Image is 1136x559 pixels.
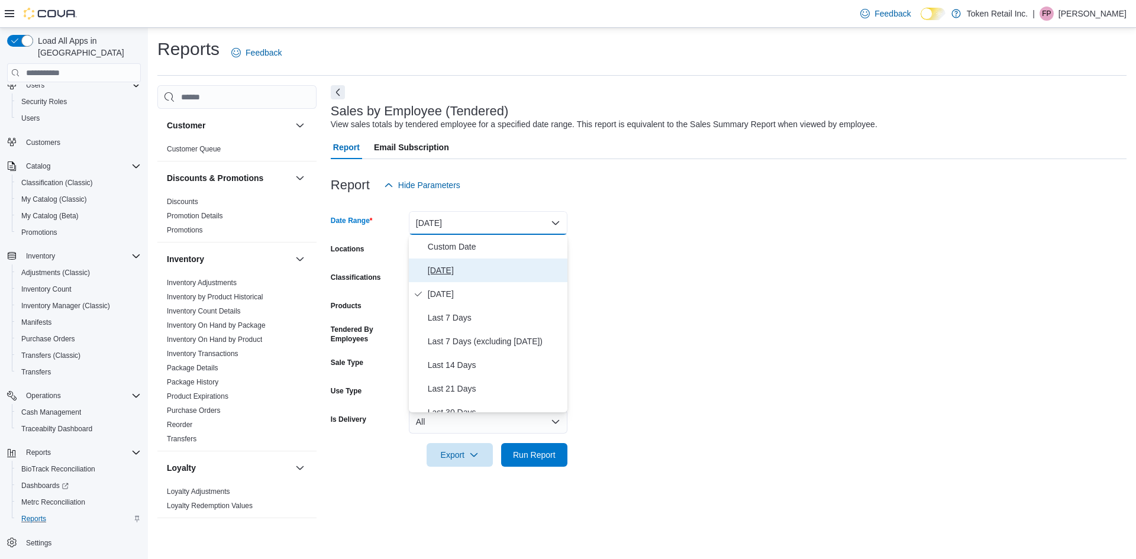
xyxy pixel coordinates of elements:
[12,314,146,331] button: Manifests
[21,249,141,263] span: Inventory
[21,536,56,550] a: Settings
[293,252,307,266] button: Inventory
[12,364,146,380] button: Transfers
[167,392,228,401] span: Product Expirations
[12,298,146,314] button: Inventory Manager (Classic)
[21,135,141,150] span: Customers
[17,315,141,329] span: Manifests
[17,365,56,379] a: Transfers
[21,78,141,92] span: Users
[21,389,66,403] button: Operations
[1058,7,1127,21] p: [PERSON_NAME]
[21,114,40,123] span: Users
[26,80,44,90] span: Users
[374,135,449,159] span: Email Subscription
[21,481,69,490] span: Dashboards
[167,226,203,234] a: Promotions
[26,448,51,457] span: Reports
[874,8,911,20] span: Feedback
[167,212,223,220] a: Promotion Details
[167,462,196,474] h3: Loyalty
[167,420,192,429] span: Reorder
[17,282,76,296] a: Inventory Count
[12,421,146,437] button: Traceabilty Dashboard
[167,144,221,154] span: Customer Queue
[17,479,141,493] span: Dashboards
[331,104,509,118] h3: Sales by Employee (Tendered)
[331,216,373,225] label: Date Range
[17,282,141,296] span: Inventory Count
[21,445,141,460] span: Reports
[21,228,57,237] span: Promotions
[12,175,146,191] button: Classification (Classic)
[21,159,141,173] span: Catalog
[17,348,85,363] a: Transfers (Classic)
[21,424,92,434] span: Traceabilty Dashboard
[12,264,146,281] button: Adjustments (Classic)
[1040,7,1054,21] div: Fetima Perkins
[167,434,196,444] span: Transfers
[26,538,51,548] span: Settings
[167,350,238,358] a: Inventory Transactions
[167,293,263,301] a: Inventory by Product Historical
[167,172,291,184] button: Discounts & Promotions
[12,510,146,527] button: Reports
[167,145,221,153] a: Customer Queue
[167,335,262,344] a: Inventory On Hand by Product
[409,235,567,412] div: Select listbox
[17,95,141,109] span: Security Roles
[2,444,146,461] button: Reports
[167,225,203,235] span: Promotions
[24,8,77,20] img: Cova
[331,85,345,99] button: Next
[17,266,95,280] a: Adjustments (Classic)
[17,405,86,419] a: Cash Management
[293,118,307,133] button: Customer
[21,268,90,277] span: Adjustments (Classic)
[331,386,362,396] label: Use Type
[856,2,915,25] a: Feedback
[167,307,241,315] a: Inventory Count Details
[21,535,141,550] span: Settings
[21,408,81,417] span: Cash Management
[17,299,115,313] a: Inventory Manager (Classic)
[2,387,146,404] button: Operations
[513,449,556,461] span: Run Report
[17,512,51,526] a: Reports
[428,311,563,325] span: Last 7 Days
[17,299,141,313] span: Inventory Manager (Classic)
[21,389,141,403] span: Operations
[33,35,141,59] span: Load All Apps in [GEOGRAPHIC_DATA]
[409,410,567,434] button: All
[227,41,286,64] a: Feedback
[157,195,317,242] div: Discounts & Promotions
[167,321,266,329] a: Inventory On Hand by Package
[17,95,72,109] a: Security Roles
[12,461,146,477] button: BioTrack Reconciliation
[157,484,317,518] div: Loyalty
[17,479,73,493] a: Dashboards
[12,404,146,421] button: Cash Management
[17,192,141,206] span: My Catalog (Classic)
[12,224,146,241] button: Promotions
[26,391,61,400] span: Operations
[157,142,317,161] div: Customer
[409,211,567,235] button: [DATE]
[2,134,146,151] button: Customers
[21,514,46,524] span: Reports
[17,225,141,240] span: Promotions
[21,351,80,360] span: Transfers (Classic)
[12,331,146,347] button: Purchase Orders
[12,494,146,510] button: Metrc Reconciliation
[331,358,363,367] label: Sale Type
[1042,7,1051,21] span: FP
[21,195,87,204] span: My Catalog (Classic)
[2,77,146,93] button: Users
[17,495,90,509] a: Metrc Reconciliation
[2,248,146,264] button: Inventory
[167,279,237,287] a: Inventory Adjustments
[26,138,60,147] span: Customers
[17,462,141,476] span: BioTrack Reconciliation
[967,7,1028,21] p: Token Retail Inc.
